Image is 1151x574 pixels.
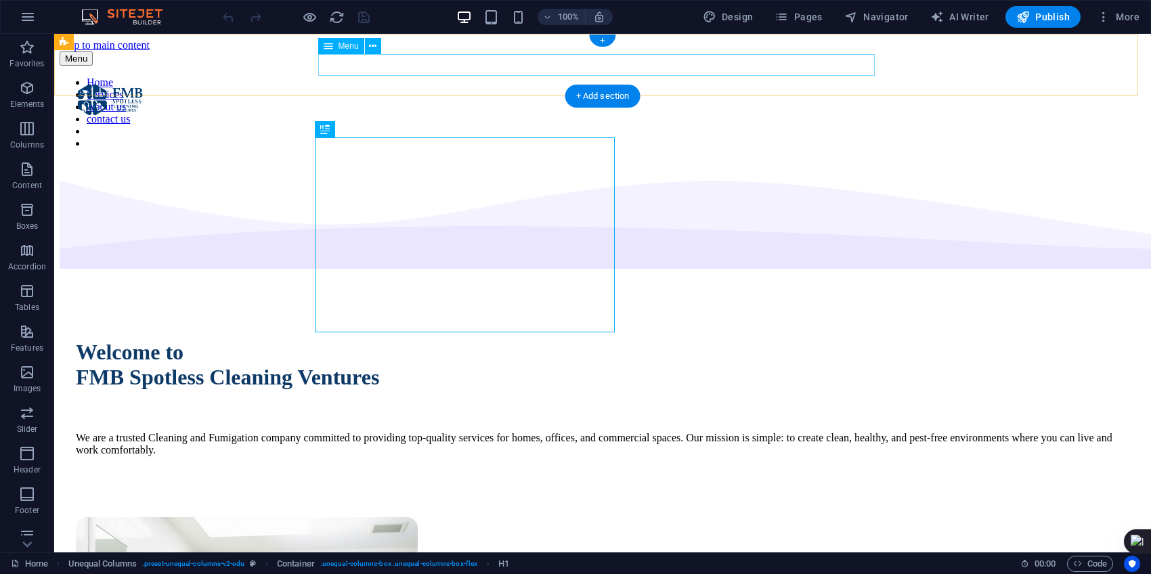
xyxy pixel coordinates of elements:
[589,35,615,47] div: +
[1005,6,1081,28] button: Publish
[301,9,318,25] button: Click here to leave preview mode and continue editing
[11,556,48,572] a: Click to cancel selection. Double-click to open Pages
[839,6,914,28] button: Navigator
[703,10,754,24] span: Design
[8,261,46,272] p: Accordion
[10,139,44,150] p: Columns
[1020,556,1056,572] h6: Session time
[593,11,605,23] i: On resize automatically adjust zoom level to fit chosen device.
[14,383,41,394] p: Images
[775,10,822,24] span: Pages
[78,9,179,25] img: Editor Logo
[277,556,315,572] span: Click to select. Double-click to edit
[558,9,580,25] h6: 100%
[925,6,995,28] button: AI Writer
[12,180,42,191] p: Content
[54,34,1151,552] iframe: To enrich screen reader interactions, please activate Accessibility in Grammarly extension settings
[697,6,759,28] button: Design
[14,464,41,475] p: Header
[1016,10,1070,24] span: Publish
[320,556,477,572] span: . unequal-columns-box .unequal-columns-box-flex
[10,99,45,110] p: Elements
[142,556,244,572] span: . preset-unequal-columns-v2-edu
[769,6,827,28] button: Pages
[1067,556,1113,572] button: Code
[930,10,989,24] span: AI Writer
[15,302,39,313] p: Tables
[1073,556,1107,572] span: Code
[329,9,345,25] i: Reload page
[339,42,359,50] span: Menu
[538,9,586,25] button: 100%
[9,58,44,69] p: Favorites
[498,556,509,572] span: Click to select. Double-click to edit
[1091,6,1145,28] button: More
[16,221,39,231] p: Boxes
[15,505,39,516] p: Footer
[250,560,256,567] i: This element is a customizable preset
[1035,556,1056,572] span: 00 00
[1044,558,1046,569] span: :
[328,9,345,25] button: reload
[844,10,909,24] span: Navigator
[68,556,510,572] nav: breadcrumb
[1097,10,1139,24] span: More
[11,343,43,353] p: Features
[1124,556,1140,572] button: Usercentrics
[68,556,137,572] span: Click to select. Double-click to edit
[565,85,640,108] div: + Add section
[17,424,38,435] p: Slider
[697,6,759,28] div: Design (Ctrl+Alt+Y)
